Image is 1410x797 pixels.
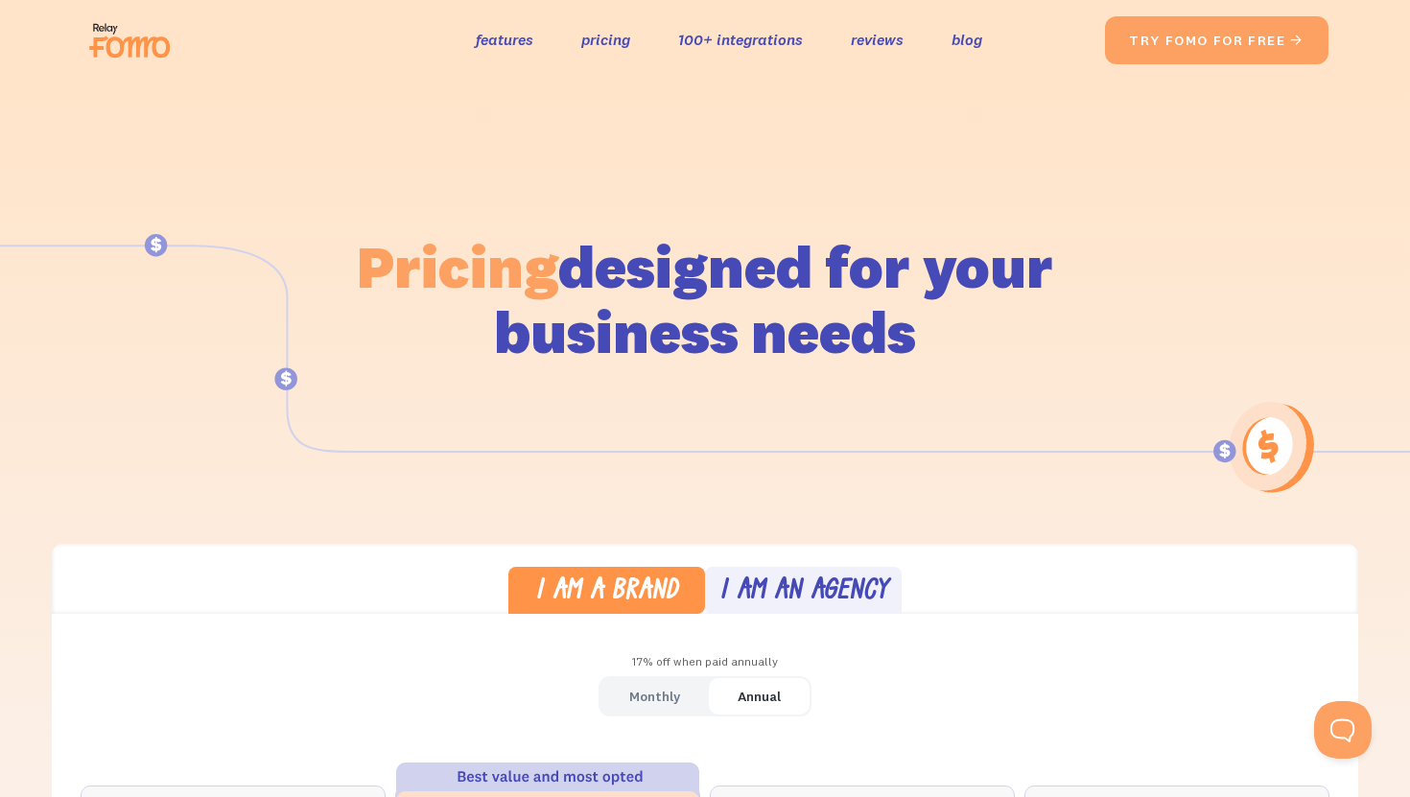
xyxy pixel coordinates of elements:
span:  [1289,32,1304,49]
a: reviews [851,26,904,54]
div: Monthly [629,683,680,711]
h1: designed for your business needs [356,234,1054,364]
span: Pricing [357,229,558,303]
div: I am a brand [535,578,678,606]
a: try fomo for free [1105,16,1328,64]
div: Annual [738,683,781,711]
a: blog [952,26,982,54]
a: features [476,26,533,54]
iframe: Toggle Customer Support [1314,701,1372,759]
div: 17% off when paid annually [52,648,1358,676]
div: I am an agency [719,578,888,606]
a: pricing [581,26,630,54]
a: 100+ integrations [678,26,803,54]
